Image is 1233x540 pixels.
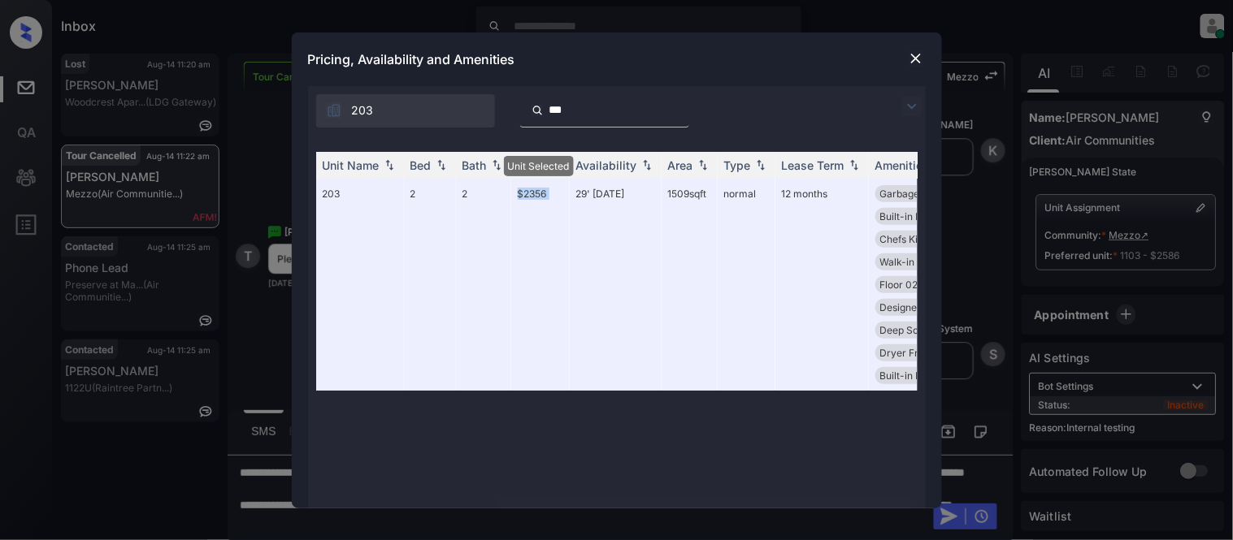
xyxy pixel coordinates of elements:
[753,159,769,171] img: sorting
[326,102,342,119] img: icon-zuma
[880,210,957,222] span: Built-in Microw...
[782,158,844,172] div: Lease Term
[292,32,942,86] div: Pricing, Availability and Amenities
[880,279,918,291] span: Floor 02
[488,159,505,171] img: sorting
[880,324,966,336] span: Deep Soaking Tu...
[352,102,374,119] span: 203
[433,159,449,171] img: sorting
[456,179,511,391] td: 2
[880,369,947,382] span: Built-in Pantry
[875,158,930,172] div: Amenities
[902,97,922,116] img: icon-zuma
[462,158,487,172] div: Bath
[695,159,711,171] img: sorting
[323,158,380,172] div: Unit Name
[381,159,397,171] img: sorting
[639,159,655,171] img: sorting
[718,179,775,391] td: normal
[880,256,952,268] span: Walk-in Closets
[532,103,544,118] img: icon-zuma
[668,158,693,172] div: Area
[576,158,637,172] div: Availability
[518,158,545,172] div: Price
[511,179,570,391] td: $2356
[404,179,456,391] td: 2
[880,347,961,359] span: Dryer Front Loa...
[316,179,404,391] td: 203
[570,179,662,391] td: 29' [DATE]
[880,188,965,200] span: Garbage disposa...
[775,179,869,391] td: 12 months
[908,50,924,67] img: close
[880,233,944,245] span: Chefs Kitchen
[547,159,563,171] img: sorting
[724,158,751,172] div: Type
[662,179,718,391] td: 1509 sqft
[880,301,964,313] span: Designer Cabine...
[410,158,432,172] div: Bed
[846,159,862,171] img: sorting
